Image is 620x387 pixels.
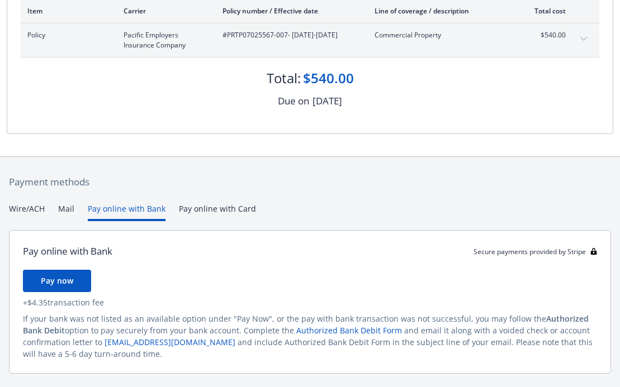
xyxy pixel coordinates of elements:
span: Pacific Employers Insurance Company [124,30,205,50]
span: $540.00 [524,30,566,40]
span: Authorized Bank Debit [23,313,589,336]
div: [DATE] [313,94,342,108]
a: Authorized Bank Debit Form [296,325,402,336]
button: Wire/ACH [9,203,45,221]
button: expand content [575,30,593,48]
div: $540.00 [303,69,354,88]
button: Mail [58,203,74,221]
div: Line of coverage / description [375,6,506,16]
button: Pay now [23,270,91,292]
button: Pay online with Bank [88,203,165,221]
div: Total: [267,69,301,88]
div: Policy number / Effective date [223,6,357,16]
div: Pay online with Bank [23,244,112,259]
div: Due on [278,94,309,108]
button: Pay online with Card [179,203,256,221]
div: Total cost [524,6,566,16]
span: Policy [27,30,106,40]
div: PolicyPacific Employers Insurance Company#PRTP07025567-007- [DATE]-[DATE]Commercial Property$540.... [21,23,599,57]
div: + $4.35 transaction fee [23,297,597,308]
div: Payment methods [9,175,611,189]
span: Commercial Property [375,30,506,40]
div: Item [27,6,106,16]
div: Carrier [124,6,205,16]
div: Secure payments provided by Stripe [474,247,597,256]
a: [EMAIL_ADDRESS][DOMAIN_NAME] [105,337,235,347]
span: #PRTP07025567-007 - [DATE]-[DATE] [223,30,357,40]
div: If your bank was not listed as an available option under "Pay Now", or the pay with bank transact... [23,313,597,360]
span: Pay now [41,275,73,286]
